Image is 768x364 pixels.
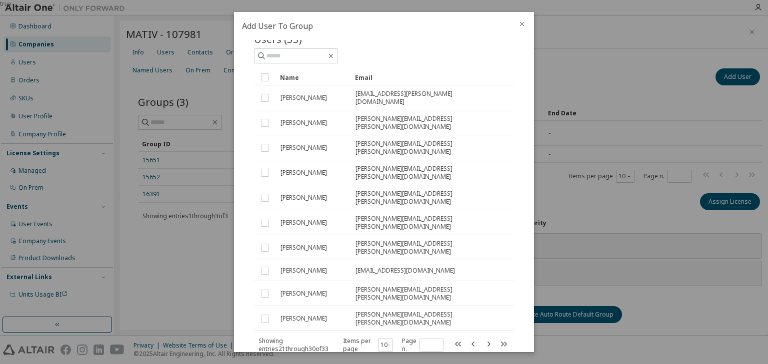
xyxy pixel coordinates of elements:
[355,69,497,85] div: Email
[280,119,327,127] span: [PERSON_NAME]
[355,215,496,231] span: [PERSON_NAME][EMAIL_ADDRESS][PERSON_NAME][DOMAIN_NAME]
[355,165,496,181] span: [PERSON_NAME][EMAIL_ADDRESS][PERSON_NAME][DOMAIN_NAME]
[258,337,328,353] span: Showing entries 21 through 30 of 33
[280,144,327,152] span: [PERSON_NAME]
[280,315,327,323] span: [PERSON_NAME]
[280,194,327,202] span: [PERSON_NAME]
[518,20,526,28] button: close
[280,244,327,252] span: [PERSON_NAME]
[355,140,496,156] span: [PERSON_NAME][EMAIL_ADDRESS][PERSON_NAME][DOMAIN_NAME]
[355,240,496,256] span: [PERSON_NAME][EMAIL_ADDRESS][PERSON_NAME][DOMAIN_NAME]
[234,12,510,40] h2: Add User To Group
[280,94,327,102] span: [PERSON_NAME]
[280,169,327,177] span: [PERSON_NAME]
[355,190,496,206] span: [PERSON_NAME][EMAIL_ADDRESS][PERSON_NAME][DOMAIN_NAME]
[355,115,496,131] span: [PERSON_NAME][EMAIL_ADDRESS][PERSON_NAME][DOMAIN_NAME]
[343,337,393,353] span: Items per page
[355,311,496,327] span: [PERSON_NAME][EMAIL_ADDRESS][PERSON_NAME][DOMAIN_NAME]
[380,341,390,349] button: 10
[280,267,327,275] span: [PERSON_NAME]
[355,286,496,302] span: [PERSON_NAME][EMAIL_ADDRESS][PERSON_NAME][DOMAIN_NAME]
[402,337,443,353] span: Page n.
[280,69,347,85] div: Name
[355,90,496,106] span: [EMAIL_ADDRESS][PERSON_NAME][DOMAIN_NAME]
[280,290,327,298] span: [PERSON_NAME]
[280,219,327,227] span: [PERSON_NAME]
[355,267,455,275] span: [EMAIL_ADDRESS][DOMAIN_NAME]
